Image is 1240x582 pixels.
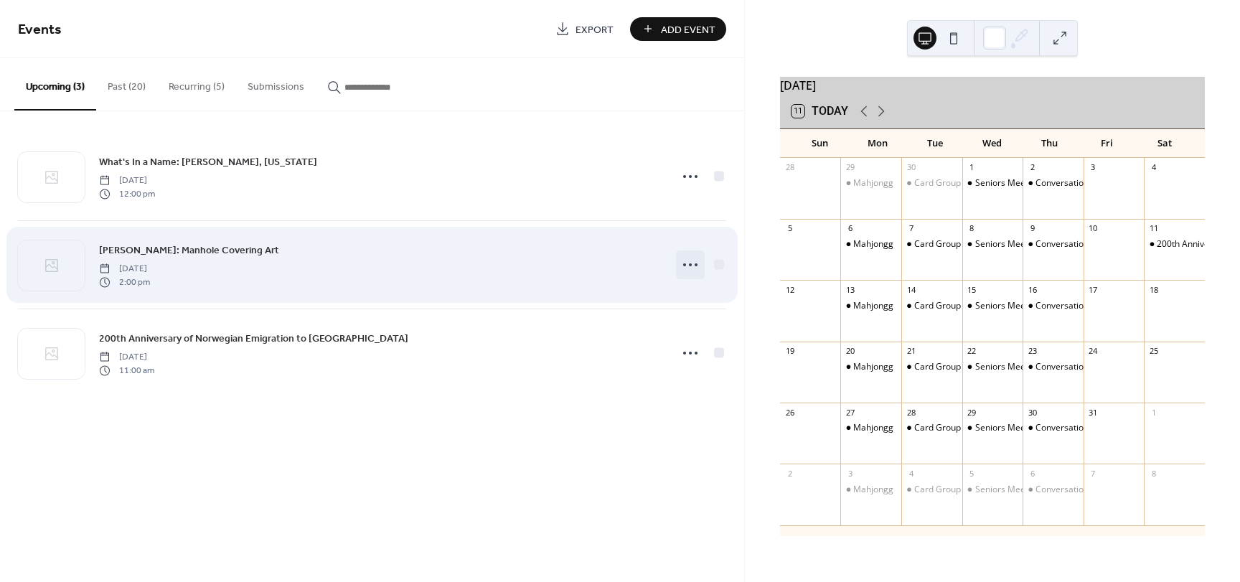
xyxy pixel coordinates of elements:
div: 6 [845,223,855,234]
div: 30 [906,162,916,173]
div: 9 [1027,223,1038,234]
div: Mahjongg [853,300,893,312]
div: Mahjongg [840,300,901,312]
div: Mahjongg [853,238,893,250]
div: Wed [964,129,1021,158]
div: Seniors Meet [975,484,1028,496]
button: Add Event [630,17,726,41]
div: 1 [1148,407,1159,418]
div: Conversation Cafe [1023,177,1084,189]
div: [DATE] [780,77,1205,94]
div: Conversation Cafe [1023,422,1084,434]
div: 4 [1148,162,1159,173]
div: Card Group [901,177,962,189]
div: Card Group [914,484,961,496]
a: 200th Anniversary of Norwegian Emigration to [GEOGRAPHIC_DATA] [99,330,408,347]
div: 19 [784,346,795,357]
div: 26 [784,407,795,418]
div: Card Group [914,422,961,434]
div: Mahjongg [840,361,901,373]
div: Mahjongg [853,422,893,434]
span: 2:00 pm [99,276,150,288]
span: Events [18,16,62,44]
div: 31 [1088,407,1099,418]
div: Conversation Cafe [1023,361,1084,373]
div: Mahjongg [840,238,901,250]
div: Seniors Meet [962,177,1023,189]
div: Card Group [914,361,961,373]
div: 7 [906,223,916,234]
div: Conversation Cafe [1035,300,1109,312]
div: 13 [845,284,855,295]
div: 21 [906,346,916,357]
span: [DATE] [99,174,155,187]
div: Seniors Meet [962,422,1023,434]
div: Card Group [914,177,961,189]
div: Card Group [901,238,962,250]
div: Card Group [901,300,962,312]
span: 11:00 am [99,364,154,377]
button: Upcoming (3) [14,58,96,111]
button: 11Today [786,101,853,121]
div: Conversation Cafe [1023,238,1084,250]
div: Thu [1021,129,1079,158]
span: What's In a Name: [PERSON_NAME], [US_STATE] [99,155,317,170]
div: 3 [1088,162,1099,173]
span: [PERSON_NAME]: Manhole Covering Art [99,243,279,258]
div: Mahjongg [840,422,901,434]
button: Recurring (5) [157,58,236,109]
div: 7 [1088,468,1099,479]
div: 2 [1027,162,1038,173]
div: Card Group [901,361,962,373]
div: 22 [967,346,977,357]
a: What's In a Name: [PERSON_NAME], [US_STATE] [99,154,317,170]
div: 23 [1027,346,1038,357]
span: Export [576,22,614,37]
div: Mahjongg [853,484,893,496]
div: Mahjongg [853,361,893,373]
div: Mahjongg [840,177,901,189]
div: Card Group [914,238,961,250]
div: 28 [784,162,795,173]
div: 1 [967,162,977,173]
div: Seniors Meet [962,238,1023,250]
div: Conversation Cafe [1035,361,1109,373]
span: 200th Anniversary of Norwegian Emigration to [GEOGRAPHIC_DATA] [99,332,408,347]
div: 10 [1088,223,1099,234]
div: 18 [1148,284,1159,295]
div: 15 [967,284,977,295]
button: Submissions [236,58,316,109]
div: Tue [906,129,964,158]
div: 28 [906,407,916,418]
div: 16 [1027,284,1038,295]
a: Export [545,17,624,41]
div: Card Group [914,300,961,312]
div: 6 [1027,468,1038,479]
div: 8 [1148,468,1159,479]
button: Past (20) [96,58,157,109]
div: 3 [845,468,855,479]
span: [DATE] [99,351,154,364]
div: 27 [845,407,855,418]
div: Seniors Meet [975,361,1028,373]
div: Conversation Cafe [1035,177,1109,189]
div: Conversation Cafe [1023,300,1084,312]
div: 29 [967,407,977,418]
div: 5 [967,468,977,479]
div: Conversation Cafe [1023,484,1084,496]
div: Seniors Meet [962,484,1023,496]
div: Card Group [901,484,962,496]
div: 11 [1148,223,1159,234]
div: 29 [845,162,855,173]
a: [PERSON_NAME]: Manhole Covering Art [99,242,279,258]
div: Sun [792,129,849,158]
div: 5 [784,223,795,234]
div: Conversation Cafe [1035,484,1109,496]
span: 12:00 pm [99,187,155,200]
div: 2 [784,468,795,479]
div: 12 [784,284,795,295]
div: Fri [1079,129,1136,158]
div: Seniors Meet [962,300,1023,312]
span: Add Event [661,22,715,37]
